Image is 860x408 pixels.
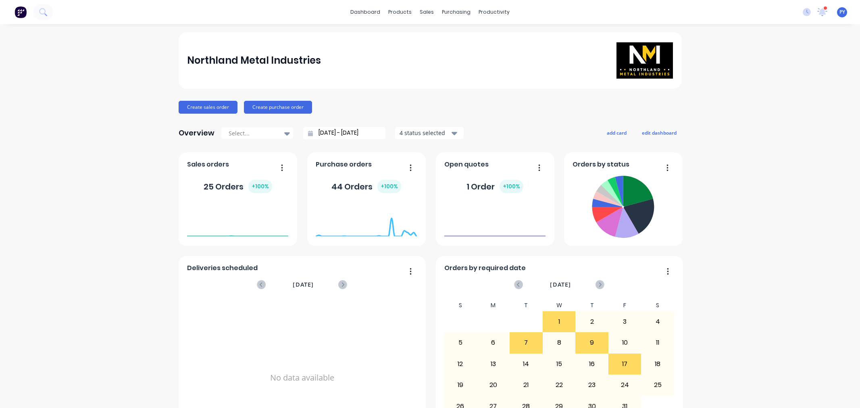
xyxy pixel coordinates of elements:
[510,333,542,353] div: 7
[346,6,384,18] a: dashboard
[477,300,510,311] div: M
[384,6,416,18] div: products
[244,101,312,114] button: Create purchase order
[187,263,258,273] span: Deliveries scheduled
[576,312,608,332] div: 2
[510,375,542,395] div: 21
[179,101,237,114] button: Create sales order
[609,375,641,395] div: 24
[510,354,542,374] div: 14
[543,300,576,311] div: W
[641,300,674,311] div: S
[510,300,543,311] div: T
[477,354,510,374] div: 13
[609,333,641,353] div: 10
[543,354,575,374] div: 15
[839,8,845,16] span: PY
[641,333,674,353] div: 11
[179,125,214,141] div: Overview
[248,180,272,193] div: + 100 %
[444,300,477,311] div: S
[377,180,401,193] div: + 100 %
[293,280,314,289] span: [DATE]
[500,180,523,193] div: + 100 %
[204,180,272,193] div: 25 Orders
[477,375,510,395] div: 20
[444,333,477,353] div: 5
[543,312,575,332] div: 1
[575,300,608,311] div: T
[187,52,321,69] div: Northland Metal Industries
[576,375,608,395] div: 23
[576,354,608,374] div: 16
[444,354,477,374] div: 12
[331,180,401,193] div: 44 Orders
[475,6,514,18] div: productivity
[187,160,229,169] span: Sales orders
[543,375,575,395] div: 22
[477,333,510,353] div: 6
[466,180,523,193] div: 1 Order
[400,129,450,137] div: 4 status selected
[550,280,571,289] span: [DATE]
[444,160,489,169] span: Open quotes
[576,333,608,353] div: 9
[543,333,575,353] div: 8
[609,354,641,374] div: 17
[416,6,438,18] div: sales
[438,6,475,18] div: purchasing
[641,312,674,332] div: 4
[608,300,641,311] div: F
[641,375,674,395] div: 25
[316,160,372,169] span: Purchase orders
[616,42,673,79] img: Northland Metal Industries
[15,6,27,18] img: Factory
[637,127,682,138] button: edit dashboard
[444,375,477,395] div: 19
[395,127,464,139] button: 4 status selected
[602,127,632,138] button: add card
[609,312,641,332] div: 3
[573,160,629,169] span: Orders by status
[641,354,674,374] div: 18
